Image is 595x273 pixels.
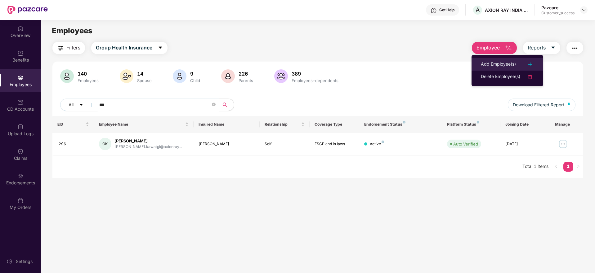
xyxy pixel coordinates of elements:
[76,78,100,83] div: Employees
[17,197,24,204] img: svg+xml;base64,PHN2ZyBpZD0iTXlfT3JkZXJzIiBkYXRhLW5hbWU9Ik15IE9yZGVycyIgeG1sbnM9Imh0dHA6Ly93d3cudz...
[17,173,24,179] img: svg+xml;base64,PHN2ZyBpZD0iRW5kb3JzZW1lbnRzIiB4bWxucz0iaHR0cDovL3d3dy53My5vcmcvMjAwMC9zdmciIHdpZH...
[439,7,454,12] div: Get Help
[274,69,288,83] img: svg+xml;base64,PHN2ZyB4bWxucz0iaHR0cDovL3d3dy53My5vcmcvMjAwMC9zdmciIHhtbG5zOnhsaW5rPSJodHRwOi8vd3...
[17,99,24,105] img: svg+xml;base64,PHN2ZyBpZD0iQ0RfQWNjb3VudHMiIGRhdGEtbmFtZT0iQ0QgQWNjb3VudHMiIHhtbG5zPSJodHRwOi8vd3...
[17,25,24,32] img: svg+xml;base64,PHN2ZyBpZD0iSG9tZSIgeG1sbnM9Imh0dHA6Ly93d3cudzMub3JnLzIwMDAvc3ZnIiB3aWR0aD0iMjAiIG...
[57,122,84,127] span: EID
[194,116,260,133] th: Insured Name
[17,124,24,130] img: svg+xml;base64,PHN2ZyBpZD0iVXBsb2FkX0xvZ3MiIGRhdGEtbmFtZT0iVXBsb2FkIExvZ3MiIHhtbG5zPSJodHRwOi8vd3...
[79,103,83,108] span: caret-down
[485,7,528,13] div: AXION RAY INDIA PRIVATE LIMITED
[59,141,89,147] div: 296
[52,26,92,35] span: Employees
[219,102,231,107] span: search
[522,162,548,172] li: Total 1 items
[114,138,182,144] div: [PERSON_NAME]
[567,103,570,106] img: svg+xml;base64,PHN2ZyB4bWxucz0iaHR0cDovL3d3dy53My5vcmcvMjAwMC9zdmciIHhtbG5zOnhsaW5rPSJodHRwOi8vd3...
[481,73,520,81] div: Delete Employee(s)
[136,78,153,83] div: Spouse
[403,121,405,123] img: svg+xml;base64,PHN2ZyB4bWxucz0iaHR0cDovL3d3dy53My5vcmcvMjAwMC9zdmciIHdpZHRoPSI4IiBoZWlnaHQ9IjgiIH...
[551,162,561,172] button: left
[528,44,546,52] span: Reports
[189,78,201,83] div: Child
[17,50,24,56] img: svg+xml;base64,PHN2ZyBpZD0iQmVuZWZpdHMiIHhtbG5zPSJodHRwOi8vd3d3LnczLm9yZy8yMDAwL3N2ZyIgd2lkdGg9Ij...
[52,42,85,54] button: Filters
[541,11,575,16] div: Customer_success
[290,71,340,77] div: 389
[571,44,579,52] img: svg+xml;base64,PHN2ZyB4bWxucz0iaHR0cDovL3d3dy53My5vcmcvMjAwMC9zdmciIHdpZHRoPSIyNCIgaGVpZ2h0PSIyNC...
[554,164,558,168] span: left
[173,69,186,83] img: svg+xml;base64,PHN2ZyB4bWxucz0iaHR0cDovL3d3dy53My5vcmcvMjAwMC9zdmciIHhtbG5zOnhsaW5rPSJodHRwOi8vd3...
[265,122,300,127] span: Relationship
[573,162,583,172] li: Next Page
[237,78,254,83] div: Parents
[551,162,561,172] li: Previous Page
[550,116,583,133] th: Manage
[60,99,98,111] button: Allcaret-down
[99,122,184,127] span: Employee Name
[526,61,534,68] img: svg+xml;base64,PHN2ZyB4bWxucz0iaHR0cDovL3d3dy53My5vcmcvMjAwMC9zdmciIHdpZHRoPSIyNCIgaGVpZ2h0PSIyNC...
[94,116,194,133] th: Employee Name
[212,103,216,106] span: close-circle
[17,75,24,81] img: svg+xml;base64,PHN2ZyBpZD0iRW1wbG95ZWVzIiB4bWxucz0iaHR0cDovL3d3dy53My5vcmcvMjAwMC9zdmciIHdpZHRoPS...
[265,141,304,147] div: Self
[500,116,550,133] th: Joining Date
[472,42,517,54] button: Employee
[96,44,152,52] span: Group Health Insurance
[481,61,516,68] div: Add Employee(s)
[370,141,384,147] div: Active
[17,148,24,155] img: svg+xml;base64,PHN2ZyBpZD0iQ2xhaW0iIHhtbG5zPSJodHRwOi8vd3d3LnczLm9yZy8yMDAwL3N2ZyIgd2lkdGg9IjIwIi...
[563,162,573,171] a: 1
[99,138,111,150] div: OK
[66,44,80,52] span: Filters
[513,101,564,108] span: Download Filtered Report
[14,258,34,265] div: Settings
[91,42,168,54] button: Group Health Insurancecaret-down
[551,45,556,51] span: caret-down
[237,71,254,77] div: 226
[136,71,153,77] div: 14
[541,5,575,11] div: Pazcare
[382,141,384,143] img: svg+xml;base64,PHN2ZyB4bWxucz0iaHR0cDovL3d3dy53My5vcmcvMjAwMC9zdmciIHdpZHRoPSI4IiBoZWlnaHQ9IjgiIH...
[505,44,512,52] img: svg+xml;base64,PHN2ZyB4bWxucz0iaHR0cDovL3d3dy53My5vcmcvMjAwMC9zdmciIHhtbG5zOnhsaW5rPSJodHRwOi8vd3...
[573,162,583,172] button: right
[120,69,133,83] img: svg+xml;base64,PHN2ZyB4bWxucz0iaHR0cDovL3d3dy53My5vcmcvMjAwMC9zdmciIHhtbG5zOnhsaW5rPSJodHRwOi8vd3...
[558,139,568,149] img: manageButton
[290,78,340,83] div: Employees+dependents
[219,99,234,111] button: search
[212,102,216,108] span: close-circle
[7,258,13,265] img: svg+xml;base64,PHN2ZyBpZD0iU2V0dGluZy0yMHgyMCIgeG1sbnM9Imh0dHA6Ly93d3cudzMub3JnLzIwMDAvc3ZnIiB3aW...
[576,164,580,168] span: right
[158,45,163,51] span: caret-down
[7,6,48,14] img: New Pazcare Logo
[114,144,182,150] div: [PERSON_NAME].kawatgi@axionray...
[52,116,94,133] th: EID
[60,69,74,83] img: svg+xml;base64,PHN2ZyB4bWxucz0iaHR0cDovL3d3dy53My5vcmcvMjAwMC9zdmciIHhtbG5zOnhsaW5rPSJodHRwOi8vd3...
[69,101,74,108] span: All
[76,71,100,77] div: 140
[364,122,437,127] div: Endorsement Status
[581,7,586,12] img: svg+xml;base64,PHN2ZyBpZD0iRHJvcGRvd24tMzJ4MzIiIHhtbG5zPSJodHRwOi8vd3d3LnczLm9yZy8yMDAwL3N2ZyIgd2...
[508,99,575,111] button: Download Filtered Report
[505,141,545,147] div: [DATE]
[453,141,478,147] div: Auto Verified
[447,122,495,127] div: Platform Status
[477,121,479,123] img: svg+xml;base64,PHN2ZyB4bWxucz0iaHR0cDovL3d3dy53My5vcmcvMjAwMC9zdmciIHdpZHRoPSI4IiBoZWlnaHQ9IjgiIH...
[310,116,359,133] th: Coverage Type
[315,141,354,147] div: ESCP and in laws
[523,42,560,54] button: Reportscaret-down
[260,116,309,133] th: Relationship
[476,6,480,14] span: A
[221,69,235,83] img: svg+xml;base64,PHN2ZyB4bWxucz0iaHR0cDovL3d3dy53My5vcmcvMjAwMC9zdmciIHhtbG5zOnhsaW5rPSJodHRwOi8vd3...
[431,7,437,14] img: svg+xml;base64,PHN2ZyBpZD0iSGVscC0zMngzMiIgeG1sbnM9Imh0dHA6Ly93d3cudzMub3JnLzIwMDAvc3ZnIiB3aWR0aD...
[476,44,500,52] span: Employee
[189,71,201,77] div: 9
[199,141,255,147] div: [PERSON_NAME]
[57,44,65,52] img: svg+xml;base64,PHN2ZyB4bWxucz0iaHR0cDovL3d3dy53My5vcmcvMjAwMC9zdmciIHdpZHRoPSIyNCIgaGVpZ2h0PSIyNC...
[526,73,534,81] img: svg+xml;base64,PHN2ZyB4bWxucz0iaHR0cDovL3d3dy53My5vcmcvMjAwMC9zdmciIHdpZHRoPSIyNCIgaGVpZ2h0PSIyNC...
